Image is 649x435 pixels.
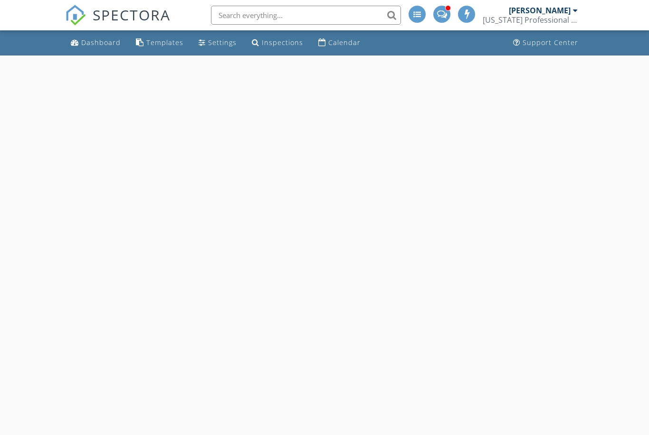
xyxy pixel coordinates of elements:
a: Inspections [248,34,307,52]
a: Templates [132,34,187,52]
a: Dashboard [67,34,124,52]
div: Templates [146,38,183,47]
div: Settings [208,38,237,47]
a: SPECTORA [65,13,171,33]
a: Calendar [315,34,364,52]
div: Dashboard [81,38,121,47]
div: [PERSON_NAME] [509,6,571,15]
img: The Best Home Inspection Software - Spectora [65,5,86,26]
input: Search everything... [211,6,401,25]
a: Support Center [509,34,582,52]
div: Calendar [328,38,361,47]
div: Texas Professional Inspections [483,15,578,25]
div: Inspections [262,38,303,47]
div: Support Center [523,38,578,47]
a: Settings [195,34,240,52]
span: SPECTORA [93,5,171,25]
